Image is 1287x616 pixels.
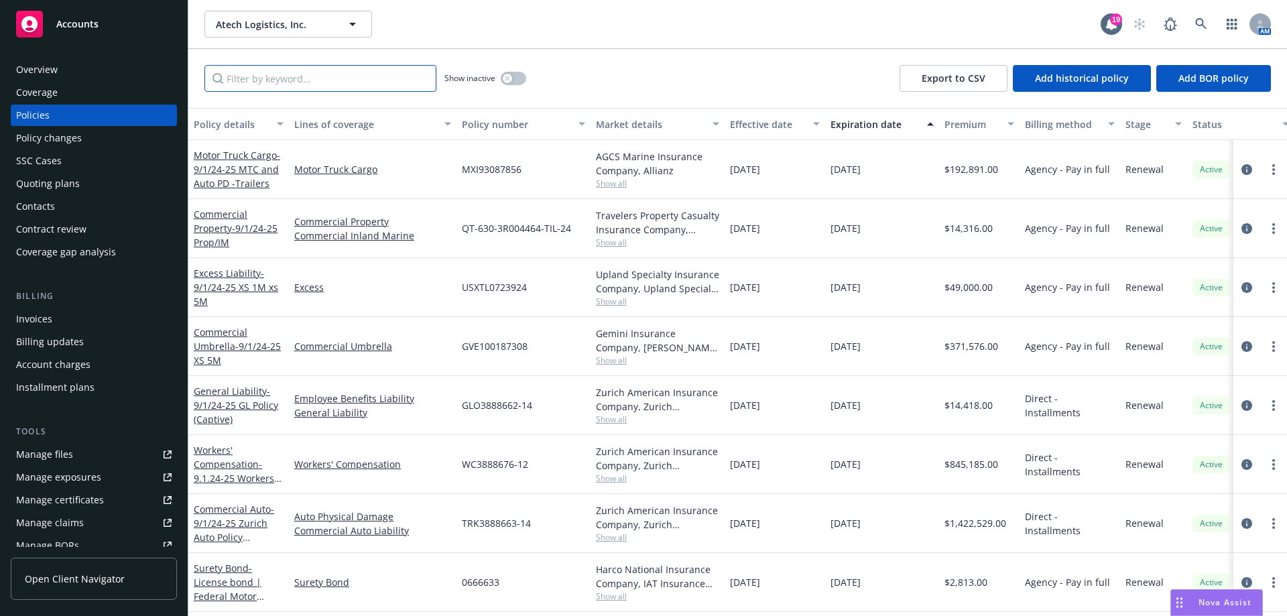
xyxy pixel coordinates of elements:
a: Billing updates [11,331,177,353]
span: Show all [596,473,719,484]
span: QT-630-3R004464-TIL-24 [462,221,571,235]
span: Active [1198,458,1225,471]
div: Stage [1125,117,1167,131]
div: Travelers Property Casualty Insurance Company, Travelers Insurance [596,208,719,237]
a: Motor Truck Cargo [294,162,451,176]
a: Contract review [11,219,177,240]
span: $845,185.00 [944,457,998,471]
a: circleInformation [1239,221,1255,237]
span: GLO3888662-14 [462,398,532,412]
span: USXTL0723924 [462,280,527,294]
div: SSC Cases [16,150,62,172]
span: Show all [596,591,719,602]
div: Harco National Insurance Company, IAT Insurance Group [596,562,719,591]
a: General Liability [294,406,451,420]
span: [DATE] [831,280,861,294]
a: General Liability [194,385,278,426]
span: Direct - Installments [1025,391,1115,420]
button: Policy details [188,108,289,140]
a: Invoices [11,308,177,330]
span: Agency - Pay in full [1025,221,1110,235]
span: Active [1198,517,1225,530]
a: Manage BORs [11,535,177,556]
a: Commercial Property [294,214,451,229]
a: more [1266,338,1282,355]
div: Installment plans [16,377,95,398]
a: Coverage [11,82,177,103]
div: Expiration date [831,117,919,131]
div: Lines of coverage [294,117,436,131]
span: [DATE] [730,516,760,530]
a: more [1266,162,1282,178]
div: Quoting plans [16,173,80,194]
span: Renewal [1125,162,1164,176]
span: Renewal [1125,516,1164,530]
span: [DATE] [831,398,861,412]
span: [DATE] [730,280,760,294]
span: Direct - Installments [1025,450,1115,479]
span: [DATE] [831,516,861,530]
div: Manage certificates [16,489,104,511]
span: Show all [596,296,719,307]
span: Renewal [1125,339,1164,353]
button: Export to CSV [900,65,1007,92]
div: Coverage [16,82,58,103]
span: Renewal [1125,221,1164,235]
span: Active [1198,399,1225,412]
span: Show all [596,355,719,366]
div: Invoices [16,308,52,330]
span: Export to CSV [922,72,985,84]
span: Active [1198,223,1225,235]
a: circleInformation [1239,574,1255,591]
div: Zurich American Insurance Company, Zurich Insurance Group [596,503,719,532]
span: Show all [596,178,719,189]
a: Auto Physical Damage [294,509,451,523]
a: circleInformation [1239,338,1255,355]
span: Renewal [1125,398,1164,412]
button: Atech Logistics, Inc. [204,11,372,38]
input: Filter by keyword... [204,65,436,92]
a: more [1266,515,1282,532]
div: Billing [11,290,177,303]
div: Policy number [462,117,570,131]
a: Manage certificates [11,489,177,511]
span: Active [1198,164,1225,176]
div: Policy changes [16,127,82,149]
button: Add BOR policy [1156,65,1271,92]
button: Expiration date [825,108,939,140]
span: Add historical policy [1035,72,1129,84]
span: $14,316.00 [944,221,993,235]
div: Zurich American Insurance Company, Zurich Insurance Group, Artex risk [596,444,719,473]
div: Manage files [16,444,73,465]
div: Billing method [1025,117,1100,131]
button: Stage [1120,108,1187,140]
div: Overview [16,59,58,80]
span: Renewal [1125,457,1164,471]
a: Manage claims [11,512,177,534]
span: [DATE] [831,339,861,353]
a: Quoting plans [11,173,177,194]
div: Zurich American Insurance Company, Zurich Insurance Group, Artex risk [596,385,719,414]
div: Manage claims [16,512,84,534]
span: WC3888676-12 [462,457,528,471]
a: Start snowing [1126,11,1153,38]
a: Installment plans [11,377,177,398]
span: Nova Assist [1199,597,1251,608]
span: [DATE] [831,457,861,471]
div: Drag to move [1171,590,1188,615]
a: Commercial Inland Marine [294,229,451,243]
span: GVE100187308 [462,339,528,353]
a: Report a Bug [1157,11,1184,38]
span: Open Client Navigator [25,572,125,586]
span: [DATE] [730,457,760,471]
a: Coverage gap analysis [11,241,177,263]
div: AGCS Marine Insurance Company, Allianz [596,149,719,178]
span: $371,576.00 [944,339,998,353]
span: [DATE] [730,339,760,353]
span: - 9/1/24-25 Prop/IM [194,222,278,249]
a: more [1266,397,1282,414]
a: Commercial Auto [194,503,274,558]
a: circleInformation [1239,515,1255,532]
div: Contacts [16,196,55,217]
span: Show all [596,532,719,543]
